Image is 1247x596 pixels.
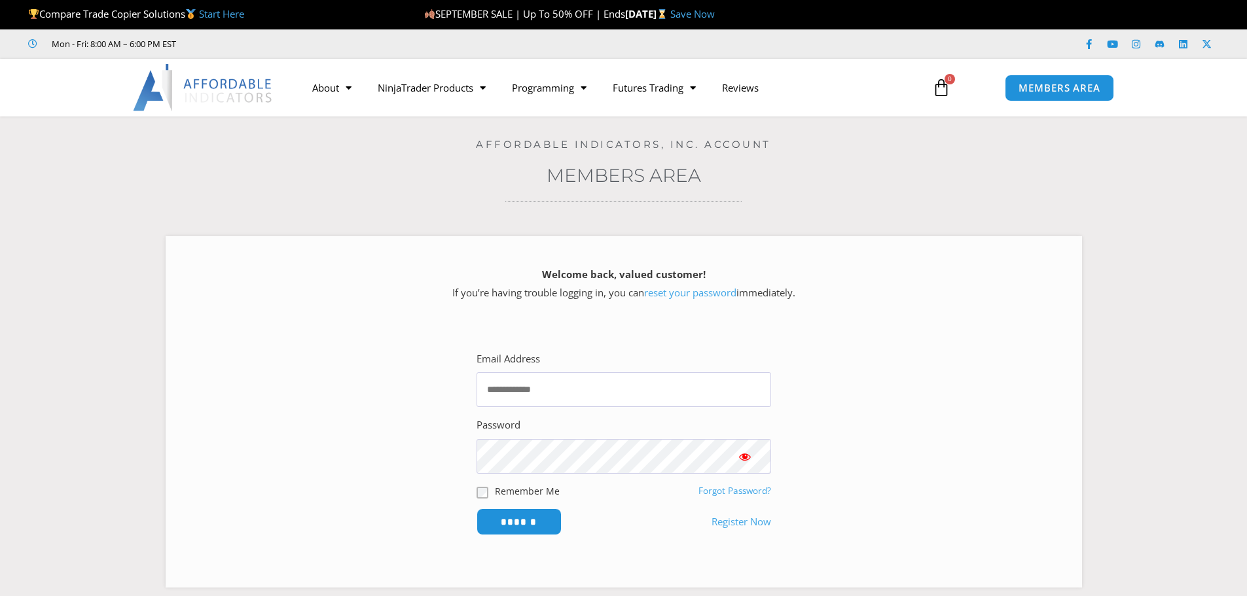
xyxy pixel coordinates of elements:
a: 0 [913,69,970,107]
img: 🍂 [425,9,435,19]
label: Password [477,416,520,434]
a: MEMBERS AREA [1005,75,1114,101]
span: 0 [945,74,955,84]
a: NinjaTrader Products [365,73,499,103]
a: Start Here [199,7,244,20]
span: MEMBERS AREA [1019,83,1100,93]
img: LogoAI | Affordable Indicators – NinjaTrader [133,64,274,111]
img: ⌛ [657,9,667,19]
strong: Welcome back, valued customer! [542,268,706,281]
img: 🏆 [29,9,39,19]
nav: Menu [299,73,917,103]
label: Remember Me [495,484,560,498]
a: About [299,73,365,103]
a: Programming [499,73,600,103]
p: If you’re having trouble logging in, you can immediately. [189,266,1059,302]
a: Futures Trading [600,73,709,103]
a: Register Now [712,513,771,531]
span: Compare Trade Copier Solutions [28,7,244,20]
span: Mon - Fri: 8:00 AM – 6:00 PM EST [48,36,176,52]
button: Show password [719,439,771,474]
iframe: Customer reviews powered by Trustpilot [194,37,391,50]
a: Affordable Indicators, Inc. Account [476,138,771,150]
a: reset your password [644,286,736,299]
strong: [DATE] [625,7,670,20]
a: Members Area [547,164,701,186]
span: SEPTEMBER SALE | Up To 50% OFF | Ends [424,7,625,20]
img: 🥇 [186,9,196,19]
a: Save Now [670,7,715,20]
a: Forgot Password? [698,485,771,497]
label: Email Address [477,350,540,368]
a: Reviews [709,73,772,103]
